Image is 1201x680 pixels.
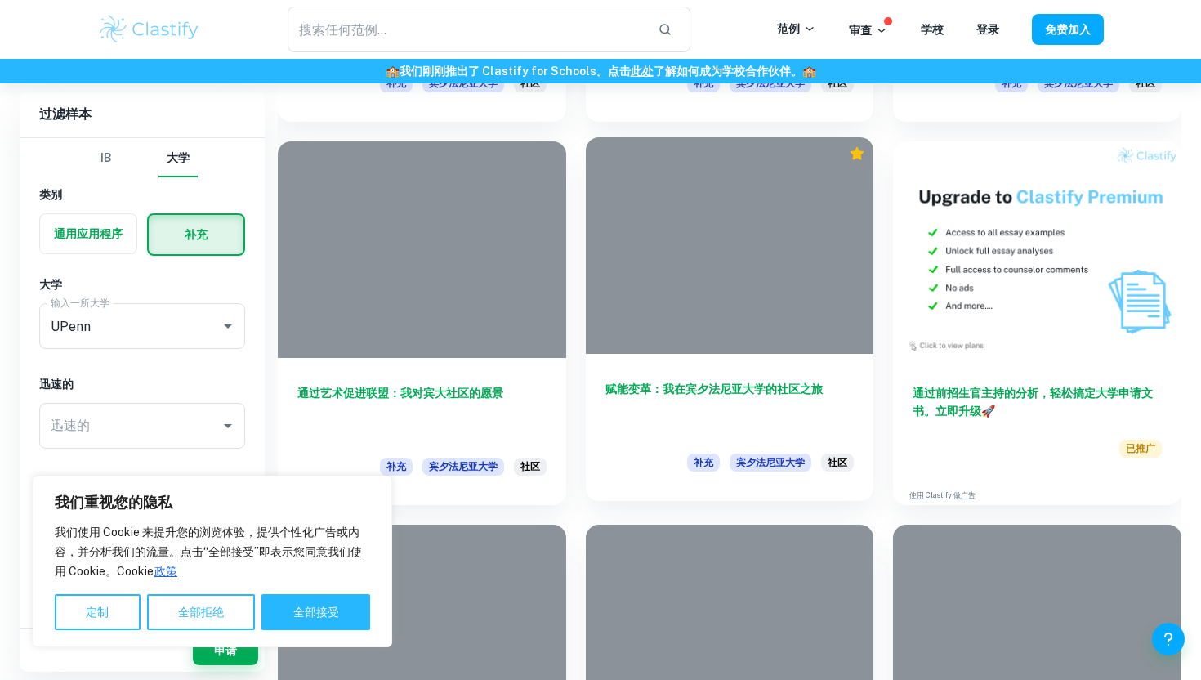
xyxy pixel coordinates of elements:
[147,594,256,630] button: 全部拒绝
[33,476,392,647] div: 我们重视您的隐私
[167,151,190,164] font: 大学
[1045,24,1091,37] font: 免费加入
[429,461,498,472] font: 宾夕法尼亚大学
[193,635,258,665] button: 申请
[821,74,854,102] div: 你将如何探索宾大社区？思考一下宾大将如何塑造你的视角和身份，以及你的身份和视角将如何塑造宾大。
[777,22,800,35] font: 范例
[736,457,805,468] font: 宾夕法尼亚大学
[39,188,62,201] font: 类别
[217,315,239,338] button: 打开
[514,458,547,485] div: 你将如何探索宾大社区？思考一下宾大将如何塑造你的视角，以及你的经历和视角将如何塑造宾大。
[1032,14,1104,44] button: 免费加入
[40,214,136,253] button: 通用应用程序
[893,141,1181,357] img: 缩略图
[1044,78,1113,89] font: 宾夕法尼亚大学
[386,78,406,89] font: 补充
[297,387,503,400] font: 通过艺术促进联盟：我对宾大社区的愿景
[386,65,400,78] font: 🏫
[736,78,805,89] font: 宾夕法尼亚大学
[154,565,177,578] font: 政策
[913,387,1153,418] font: 通过前招生官主持的分析，轻松搞定大学申请文书。立即升级
[520,78,540,89] font: 社区
[586,141,874,504] a: 赋能变革：我在宾夕法尼亚大学的社区之旅补充宾夕法尼亚大学你将如何探索宾大社区？思考一下宾大将如何塑造你的视角，以及你的经历和视角将如何塑造宾大。
[605,382,823,396] font: 赋能变革：我在宾夕法尼亚大学的社区之旅
[86,606,109,619] font: 定制
[97,13,201,46] img: Clastify 徽标
[214,644,237,657] font: 申请
[514,74,547,102] div: 你将如何探索宾大社区？思考一下宾大将如何塑造你的视角，以及你的经历和视角将如何塑造宾大。
[520,461,540,472] font: 社区
[386,461,406,472] font: 补充
[976,23,999,36] a: 登录
[828,457,847,468] font: 社区
[178,606,224,619] font: 全部拒绝
[39,378,74,391] font: 迅速的
[278,141,566,504] a: 通过艺术促进联盟：我对宾大社区的愿景补充宾夕法尼亚大学你将如何探索宾大社区？思考一下宾大将如何塑造你的视角，以及你的经历和视角将如何塑造宾大。
[849,145,865,162] div: 优质的
[55,594,141,630] button: 定制
[55,526,362,578] font: 我们使用 Cookie 来提升您的浏览体验，提供个性化广告或内容，并分析我们的流量。点击“全部接受”即表示您同意我们使用 Cookie。Cookie
[654,65,791,78] font: 了解如何成为学校合作伙伴
[1136,78,1155,89] font: 社区
[1152,623,1185,655] button: 帮助和反馈
[791,65,816,78] font: 。🏫
[39,278,62,291] font: 大学
[1002,78,1021,89] font: 补充
[217,414,239,437] button: 打开
[181,564,182,579] a: Cookie 政策
[154,564,178,579] a: Cookie 政策
[694,457,713,468] font: 补充
[51,297,109,309] font: 输入一所大学
[909,490,976,501] a: 使用 Clastify 做广告
[87,138,198,177] div: 过滤器类型选择
[849,24,872,37] font: 审查
[39,106,92,122] font: 过滤样本
[288,7,645,52] input: 搜索任何范例...
[100,151,112,164] font: IB
[293,606,339,619] font: 全部接受
[694,78,713,89] font: 补充
[261,594,370,630] button: 全部接受
[55,494,172,511] font: 我们重视您的隐私
[149,215,243,254] button: 补充
[828,78,847,89] font: 社区
[921,23,944,36] a: 学校
[821,454,854,481] div: 你将如何探索宾大社区？思考一下宾大将如何塑造你的视角，以及你的经历和视角将如何塑造宾大。
[631,65,654,78] a: 此处
[981,405,995,418] font: 🚀
[909,490,976,499] font: 使用 Clastify 做广告
[400,65,631,78] font: 我们刚刚推出了 Clastify for Schools。点击
[1129,74,1162,102] div: 你将如何探索宾大社区？思考一下宾大将如何塑造你的视角和身份，以及你的身份和视角将如何塑造宾大。
[1126,443,1155,454] font: 已推广
[429,78,498,89] font: 宾夕法尼亚大学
